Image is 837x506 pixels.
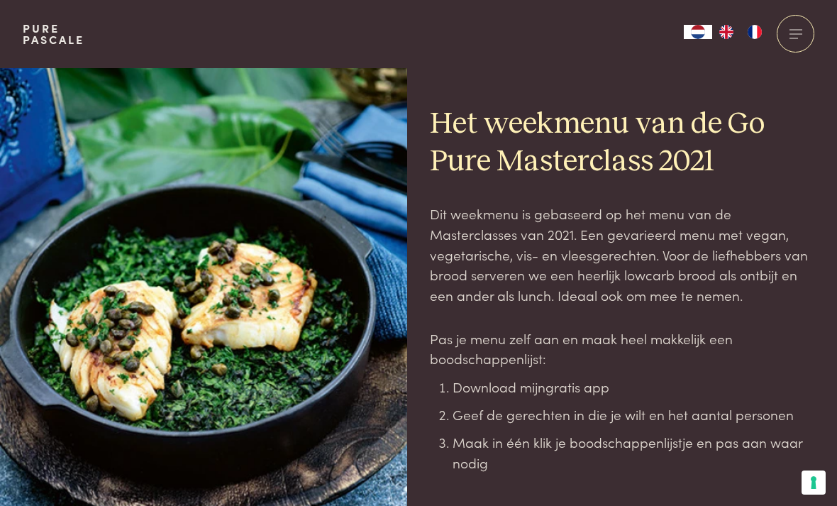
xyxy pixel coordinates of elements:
a: PurePascale [23,23,84,45]
div: Language [684,25,712,39]
li: Geef de gerechten in die je wilt en het aantal personen [453,405,814,425]
p: Dit weekmenu is gebaseerd op het menu van de Masterclasses van 2021. Een gevarieerd menu met vega... [430,204,814,305]
button: Uw voorkeuren voor toestemming voor trackingtechnologieën [802,471,826,495]
a: FR [741,25,769,39]
aside: Language selected: Nederlands [684,25,769,39]
li: Download mijn [453,377,814,397]
h2: Het weekmenu van de Go Pure Masterclass 2021 [430,106,814,181]
a: NL [684,25,712,39]
li: Maak in één klik je boodschappenlijstje en pas aan waar nodig [453,432,814,473]
a: gratis app [545,377,609,396]
ul: Language list [712,25,769,39]
p: Pas je menu zelf aan en maak heel makkelijk een boodschappenlijst: [430,329,814,369]
a: EN [712,25,741,39]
